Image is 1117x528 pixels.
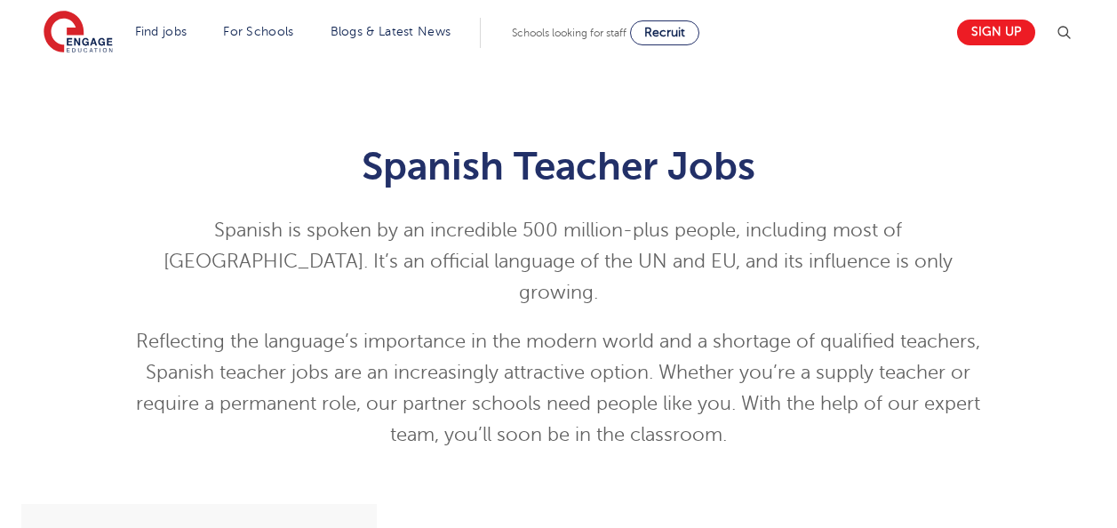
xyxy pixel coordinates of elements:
a: Recruit [630,20,699,45]
a: Blogs & Latest News [331,25,451,38]
span: Recruit [644,26,685,39]
a: Sign up [957,20,1035,45]
img: Engage Education [44,11,113,55]
a: Find jobs [135,25,187,38]
span: Spanish is spoken by an incredible 500 million-plus people, including most of [GEOGRAPHIC_DATA]. ... [164,220,953,303]
span: Schools looking for staff [512,27,626,39]
h1: Spanish Teacher Jobs [123,144,994,188]
a: For Schools [223,25,293,38]
p: Reflecting the language’s importance in the modern world and a shortage of qualified teachers, Sp... [123,326,994,451]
